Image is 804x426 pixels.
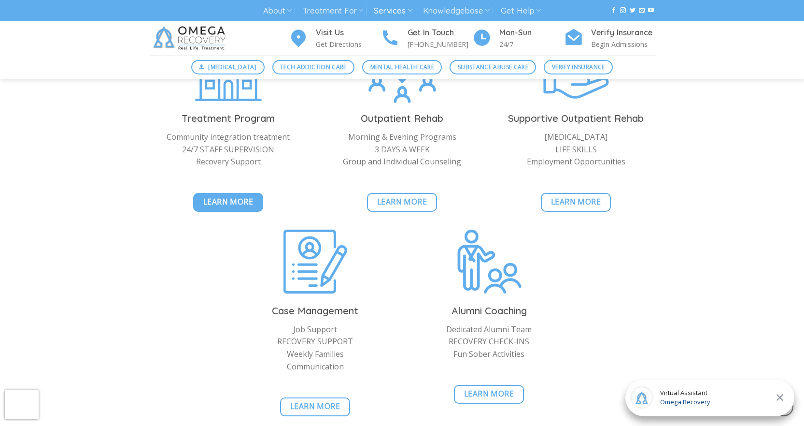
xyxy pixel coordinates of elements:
[377,196,427,208] span: Learn More
[409,323,569,361] p: Dedicated Alumni Team RECOVERY CHECK-INS Fun Sober Activities
[639,7,645,14] a: Send us an email
[203,196,254,208] span: Learn More
[289,27,381,50] a: Visit Us Get Directions
[370,62,434,72] span: Mental Health Care
[290,400,340,412] span: Learn More
[316,27,381,39] h4: Visit Us
[551,196,601,208] span: Learn More
[450,60,536,74] a: Substance Abuse Care
[499,27,564,39] h4: Mon-Sun
[149,21,233,55] img: Omega Recovery
[367,193,437,212] a: Learn More
[544,60,613,74] a: Verify Insurance
[381,27,472,50] a: Get In Touch [PHONE_NUMBER]
[316,39,381,50] p: Get Directions
[630,7,635,14] a: Follow on Twitter
[454,385,524,404] a: Learn More
[280,62,347,72] span: Tech Addiction Care
[236,323,395,373] p: Job Support RECOVERY SUPPORT Weekly Families Communication
[496,111,656,126] h3: Supportive Outpatient Rehab
[374,2,412,20] a: Services
[303,2,363,20] a: Treatment For
[193,193,263,212] a: Learn More
[149,111,308,126] h3: Treatment Program
[409,303,569,319] h3: Alumni Coaching
[323,131,482,168] p: Morning & Evening Programs 3 DAYS A WEEK Group and Individual Counseling
[408,39,472,50] p: [PHONE_NUMBER]
[620,7,626,14] a: Follow on Instagram
[280,397,350,416] a: Learn More
[501,2,541,20] a: Get Help
[541,193,611,212] a: Learn More
[191,60,265,74] a: [MEDICAL_DATA]
[208,62,256,72] span: [MEDICAL_DATA]
[149,131,308,168] p: Community integration treatment 24/7 STAFF SUPERVISION Recovery Support
[362,60,442,74] a: Mental Health Care
[648,7,654,14] a: Follow on YouTube
[552,62,605,72] span: Verify Insurance
[564,27,656,50] a: Verify Insurance Begin Admissions
[496,131,656,168] p: [MEDICAL_DATA] LIFE SKILLS Employment Opportunities
[499,39,564,50] p: 24/7
[272,60,355,74] a: Tech Addiction Care
[423,2,490,20] a: Knowledgebase
[464,388,514,400] span: Learn More
[323,111,482,126] h3: Outpatient Rehab
[591,27,656,39] h4: Verify Insurance
[236,303,395,319] h3: Case Management
[263,2,292,20] a: About
[591,39,656,50] p: Begin Admissions
[408,27,472,39] h4: Get In Touch
[458,62,528,72] span: Substance Abuse Care
[611,7,617,14] a: Follow on Facebook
